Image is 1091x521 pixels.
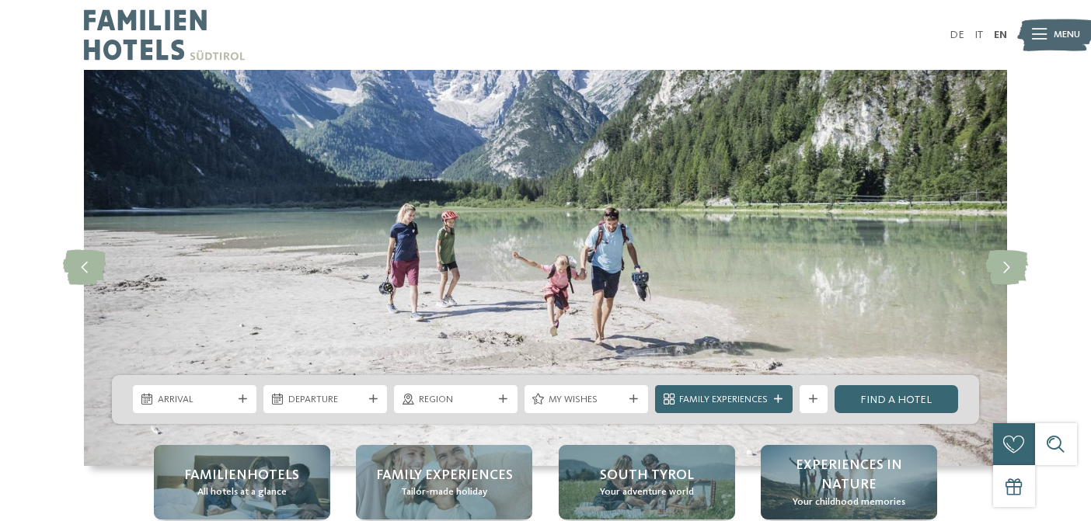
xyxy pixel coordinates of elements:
a: Family hotels in the Dolomites: Holidays in the realm of the Pale Mountains Experiences in nature... [761,445,937,519]
a: EN [994,30,1007,40]
span: Family Experiences [376,466,513,485]
span: My wishes [549,393,623,407]
span: Region [419,393,493,407]
span: Arrival [158,393,232,407]
span: Family Experiences [679,393,768,407]
span: South Tyrol [600,466,694,485]
span: Menu [1054,28,1080,42]
img: Family hotels in the Dolomites: Holidays in the realm of the Pale Mountains [84,70,1007,466]
span: Experiences in nature [775,456,923,495]
span: Your childhood memories [793,495,905,509]
a: DE [950,30,964,40]
a: IT [974,30,983,40]
span: All hotels at a glance [197,485,287,499]
span: Departure [288,393,363,407]
span: Tailor-made holiday [401,485,487,499]
a: Find a hotel [835,385,958,413]
span: Familienhotels [184,466,299,485]
a: Family hotels in the Dolomites: Holidays in the realm of the Pale Mountains South Tyrol Your adve... [559,445,735,519]
span: Your adventure world [600,485,694,499]
a: Family hotels in the Dolomites: Holidays in the realm of the Pale Mountains Family Experiences Ta... [356,445,532,519]
a: Family hotels in the Dolomites: Holidays in the realm of the Pale Mountains Familienhotels All ho... [154,445,330,519]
